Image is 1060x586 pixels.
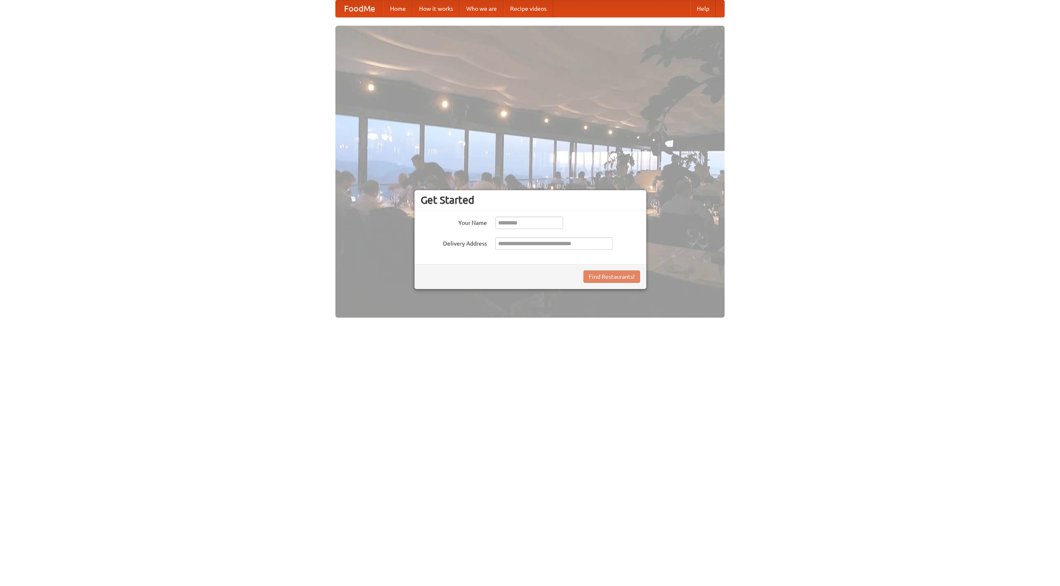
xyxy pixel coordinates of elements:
a: FoodMe [336,0,383,17]
a: Home [383,0,412,17]
a: Recipe videos [503,0,553,17]
a: How it works [412,0,460,17]
a: Help [690,0,716,17]
a: Who we are [460,0,503,17]
h3: Get Started [421,194,640,206]
button: Find Restaurants! [583,270,640,283]
label: Your Name [421,217,487,227]
label: Delivery Address [421,237,487,248]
